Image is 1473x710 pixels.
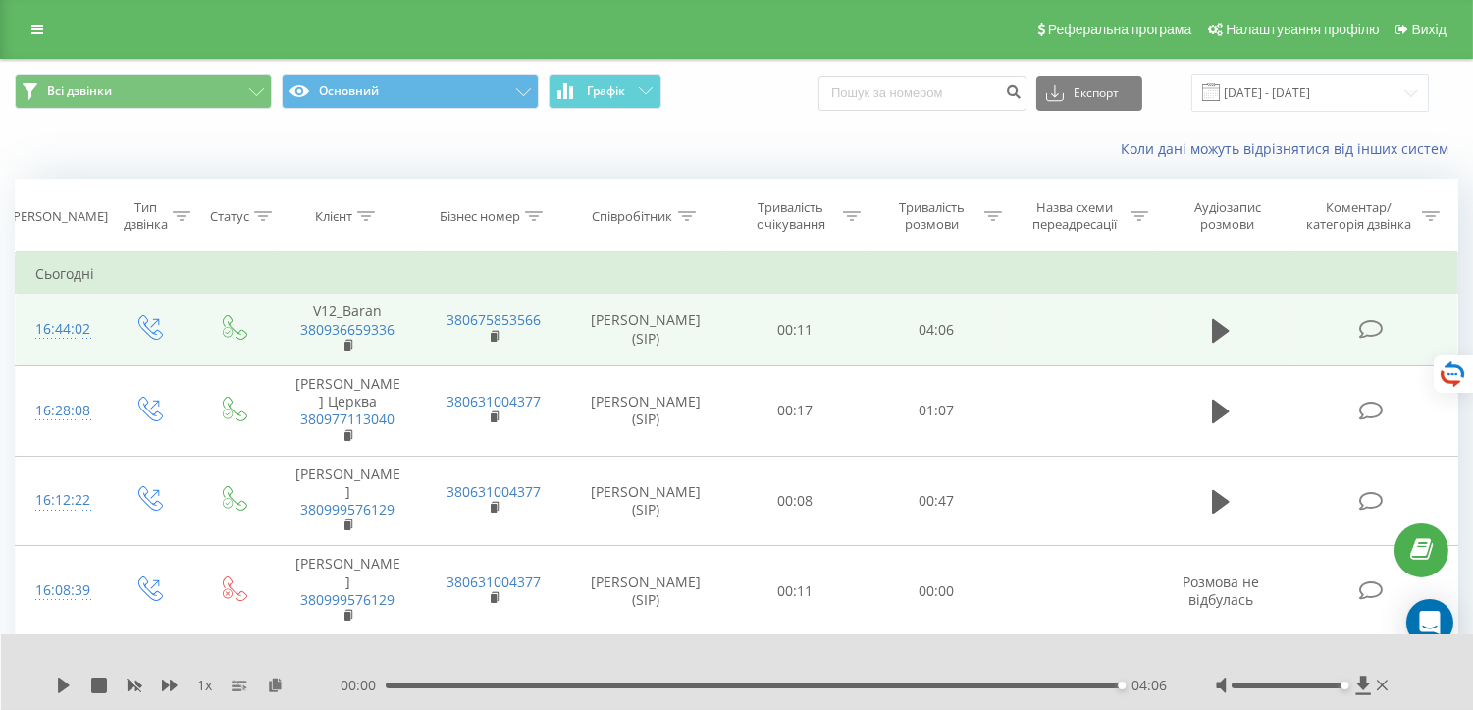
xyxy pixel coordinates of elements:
div: Статус [210,208,249,225]
div: Бізнес номер [440,208,520,225]
div: Тривалість очікування [743,199,839,233]
td: [PERSON_NAME] (SIP) [567,456,725,546]
a: 380631004377 [447,482,541,501]
span: Всі дзвінки [47,83,112,99]
div: Accessibility label [1341,682,1349,689]
a: 380999576129 [300,590,395,609]
a: 380936659336 [300,320,395,339]
td: [PERSON_NAME] Церква [275,365,421,456]
span: 1 x [197,676,212,695]
td: 00:17 [725,365,867,456]
a: 380999576129 [300,500,395,519]
div: Аудіозапис розмови [1171,199,1284,233]
td: [PERSON_NAME] (SIP) [567,365,725,456]
div: Коментар/категорія дзвінка [1302,199,1417,233]
td: V12_Baran [275,294,421,366]
span: 00:00 [341,676,386,695]
div: Співробітник [593,208,673,225]
button: Всі дзвінки [15,74,272,109]
td: 00:08 [725,456,867,546]
a: Коли дані можуть відрізнятися вiд інших систем [1121,139,1458,158]
span: 04:06 [1131,676,1167,695]
div: 16:08:39 [35,572,85,610]
span: Реферальна програма [1048,22,1192,37]
button: Графік [549,74,661,109]
a: 380631004377 [447,573,541,591]
button: Основний [282,74,539,109]
input: Пошук за номером [818,76,1026,111]
td: [PERSON_NAME] (SIP) [567,546,725,636]
div: 16:44:02 [35,310,85,349]
td: 04:06 [866,294,1007,366]
span: Розмова не відбулась [1183,573,1259,609]
span: Налаштування профілю [1226,22,1379,37]
span: Вихід [1412,22,1447,37]
td: Сьогодні [16,254,1458,294]
td: 01:07 [866,365,1007,456]
a: 380675853566 [447,310,541,329]
td: [PERSON_NAME] [275,546,421,636]
span: Графік [587,84,625,98]
td: 00:00 [866,546,1007,636]
td: 00:47 [866,456,1007,546]
div: Open Intercom Messenger [1406,599,1453,646]
div: Клієнт [315,208,352,225]
a: 380631004377 [447,392,541,410]
a: 380977113040 [300,410,395,428]
div: Тривалість розмови [883,199,979,233]
div: [PERSON_NAME] [9,208,108,225]
td: 00:11 [725,546,867,636]
td: [PERSON_NAME] (SIP) [567,294,725,366]
button: Експорт [1036,76,1142,111]
div: Назва схеми переадресації [1025,199,1126,233]
div: 16:12:22 [35,481,85,519]
div: Тип дзвінка [123,199,168,233]
div: Accessibility label [1118,682,1126,689]
td: 00:11 [725,294,867,366]
div: 16:28:08 [35,392,85,430]
td: [PERSON_NAME] [275,456,421,546]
